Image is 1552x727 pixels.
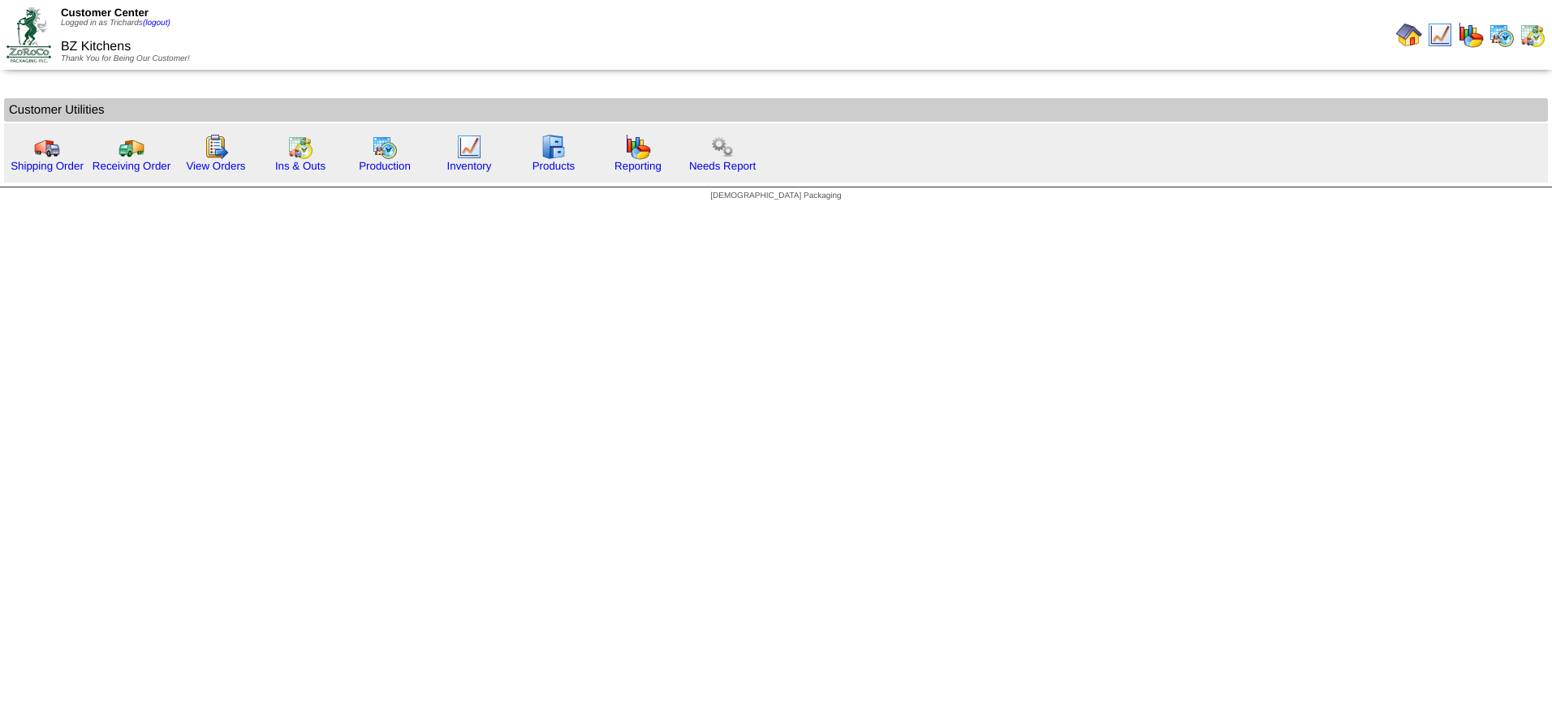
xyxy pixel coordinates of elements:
a: Reporting [614,160,662,172]
span: Thank You for Being Our Customer! [61,54,190,63]
img: truck2.gif [119,134,144,160]
img: ZoRoCo_Logo(Green%26Foil)%20jpg.webp [6,7,51,62]
img: truck.gif [34,134,60,160]
img: workorder.gif [203,134,229,160]
a: Receiving Order [93,160,170,172]
a: (logout) [143,19,170,28]
img: workflow.png [709,134,735,160]
td: Customer Utilities [4,98,1548,122]
span: BZ Kitchens [61,40,131,54]
img: home.gif [1396,22,1422,48]
img: calendarinout.gif [287,134,313,160]
a: Inventory [447,160,492,172]
img: graph.gif [625,134,651,160]
img: calendarinout.gif [1520,22,1546,48]
img: line_graph.gif [456,134,482,160]
a: Shipping Order [11,160,84,172]
span: [DEMOGRAPHIC_DATA] Packaging [710,191,841,200]
a: Products [532,160,576,172]
img: line_graph.gif [1427,22,1453,48]
img: graph.gif [1458,22,1484,48]
a: Needs Report [689,160,756,172]
a: Production [359,160,411,172]
img: calendarprod.gif [372,134,398,160]
img: cabinet.gif [541,134,567,160]
a: Ins & Outs [275,160,325,172]
span: Logged in as Trichards [61,19,170,28]
img: calendarprod.gif [1489,22,1515,48]
a: View Orders [186,160,245,172]
span: Customer Center [61,6,149,19]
